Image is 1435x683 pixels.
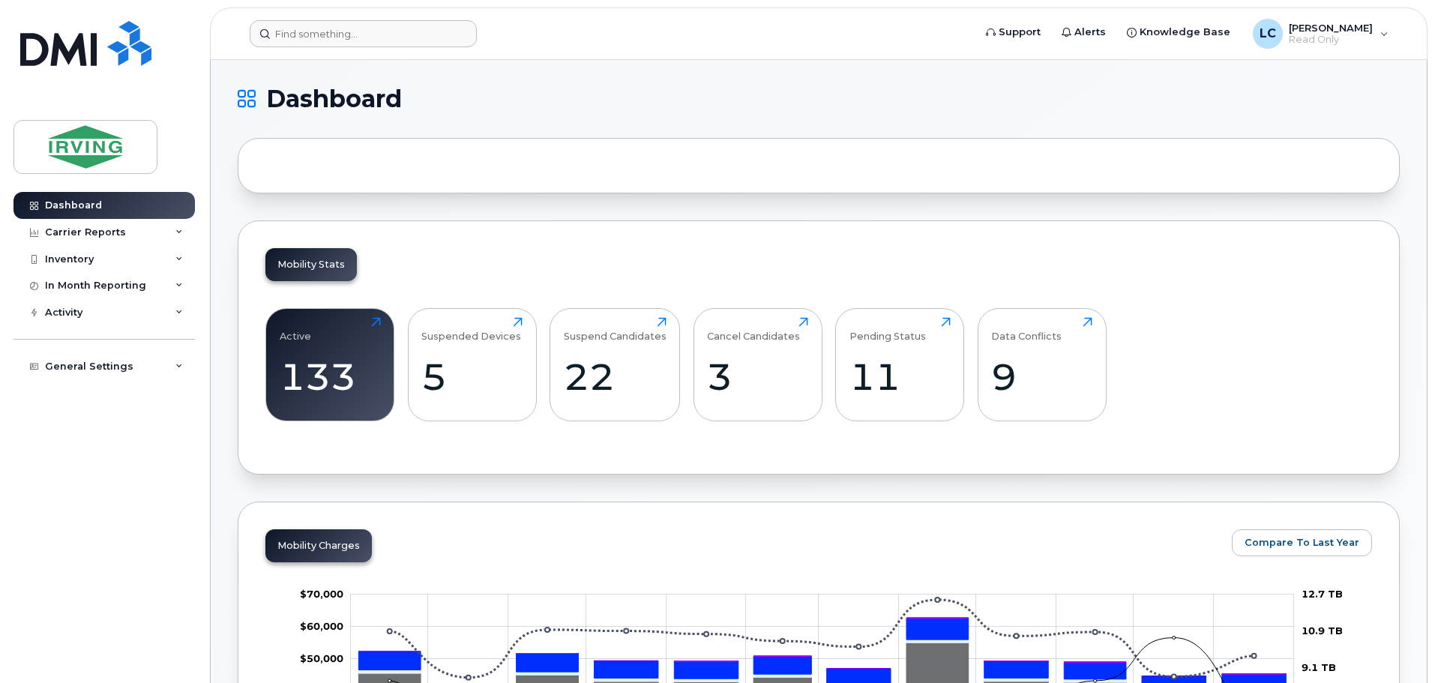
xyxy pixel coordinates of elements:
div: Suspend Candidates [564,317,667,342]
g: $0 [300,588,343,600]
a: Suspend Candidates22 [564,317,667,413]
div: Suspended Devices [421,317,521,342]
div: 5 [421,355,523,399]
div: 3 [707,355,808,399]
span: Dashboard [266,88,402,110]
div: Data Conflicts [991,317,1062,342]
tspan: 12.7 TB [1302,588,1343,600]
tspan: $50,000 [300,652,343,664]
div: 9 [991,355,1092,399]
span: Compare To Last Year [1245,535,1359,550]
div: 11 [849,355,951,399]
div: Active [280,317,311,342]
tspan: 10.9 TB [1302,625,1343,637]
a: Active133 [280,317,381,413]
a: Suspended Devices5 [421,317,523,413]
g: $0 [300,652,343,664]
a: Cancel Candidates3 [707,317,808,413]
tspan: $60,000 [300,620,343,632]
tspan: 9.1 TB [1302,661,1336,673]
div: 22 [564,355,667,399]
g: $0 [300,620,343,632]
div: Pending Status [849,317,926,342]
a: Data Conflicts9 [991,317,1092,413]
a: Pending Status11 [849,317,951,413]
div: 133 [280,355,381,399]
button: Compare To Last Year [1232,529,1372,556]
div: Cancel Candidates [707,317,800,342]
tspan: $70,000 [300,588,343,600]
